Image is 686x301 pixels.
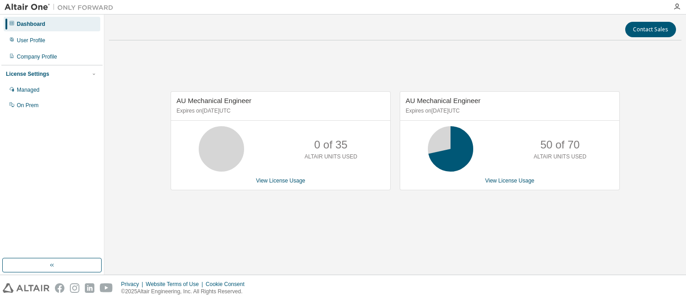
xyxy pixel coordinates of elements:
[304,153,357,161] p: ALTAIR UNITS USED
[625,22,676,37] button: Contact Sales
[406,97,480,104] span: AU Mechanical Engineer
[3,283,49,293] img: altair_logo.svg
[485,178,534,184] a: View License Usage
[314,137,348,153] p: 0 of 35
[17,37,45,44] div: User Profile
[121,288,250,296] p: © 2025 Altair Engineering, Inc. All Rights Reserved.
[6,70,49,78] div: License Settings
[70,283,79,293] img: instagram.svg
[540,137,580,153] p: 50 of 70
[17,20,45,28] div: Dashboard
[121,281,146,288] div: Privacy
[176,107,382,115] p: Expires on [DATE] UTC
[206,281,250,288] div: Cookie Consent
[176,97,251,104] span: AU Mechanical Engineer
[100,283,113,293] img: youtube.svg
[146,281,206,288] div: Website Terms of Use
[55,283,64,293] img: facebook.svg
[17,86,39,94] div: Managed
[534,153,586,161] p: ALTAIR UNITS USED
[17,102,39,109] div: On Prem
[5,3,118,12] img: Altair One
[17,53,57,60] div: Company Profile
[85,283,94,293] img: linkedin.svg
[406,107,612,115] p: Expires on [DATE] UTC
[256,178,305,184] a: View License Usage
